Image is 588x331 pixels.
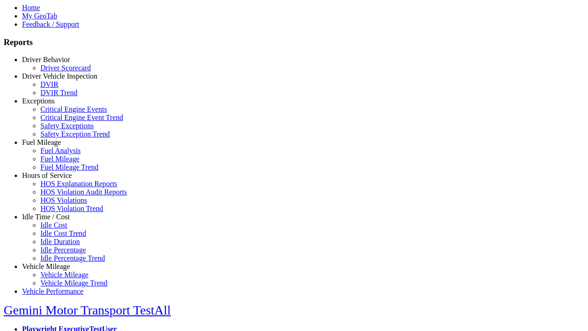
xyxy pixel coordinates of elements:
a: HOS Violations [40,196,87,204]
a: Idle Percentage [40,246,86,254]
a: Idle Percentage Trend [40,254,105,262]
a: Safety Exception Trend [40,130,110,138]
a: Safety Exceptions [40,122,94,130]
a: Critical Engine Events [40,105,107,113]
a: Critical Engine Event Trend [40,114,123,121]
a: DVIR [40,80,58,88]
a: Vehicle Mileage [40,271,88,279]
a: Fuel Mileage [22,138,61,146]
a: Idle Cost [40,221,67,229]
a: Fuel Analysis [40,147,81,154]
a: Feedback / Support [22,20,79,28]
a: Vehicle Mileage [22,263,70,270]
a: Idle Cost Trend [40,229,86,237]
a: Gemini Motor Transport TestAll [4,303,171,317]
a: DVIR Trend [40,89,77,97]
a: Home [22,4,40,11]
a: Idle Duration [40,238,80,245]
a: Fuel Mileage Trend [40,163,98,171]
a: HOS Violation Audit Reports [40,188,127,196]
a: HOS Explanation Reports [40,180,117,188]
a: Idle Time / Cost [22,213,70,221]
a: Fuel Mileage [40,155,79,163]
a: Driver Vehicle Inspection [22,72,97,80]
a: Driver Scorecard [40,64,91,72]
a: Vehicle Performance [22,287,84,295]
a: Exceptions [22,97,55,105]
a: HOS Violation Trend [40,205,103,212]
h3: Reports [4,37,584,47]
a: Driver Behavior [22,56,70,63]
a: Hours of Service [22,171,72,179]
a: My GeoTab [22,12,57,20]
a: Vehicle Mileage Trend [40,279,107,287]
